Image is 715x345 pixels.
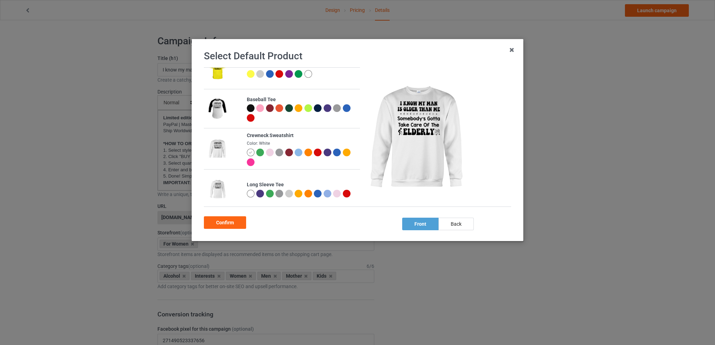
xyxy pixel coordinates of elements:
[247,96,356,103] div: Baseball Tee
[247,132,356,139] div: Crewneck Sweatshirt
[333,104,341,112] img: heather_texture.png
[402,218,438,230] div: front
[438,218,474,230] div: back
[247,181,356,188] div: Long Sleeve Tee
[247,141,356,147] div: Color: White
[204,50,511,62] h1: Select Default Product
[204,216,246,229] div: Confirm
